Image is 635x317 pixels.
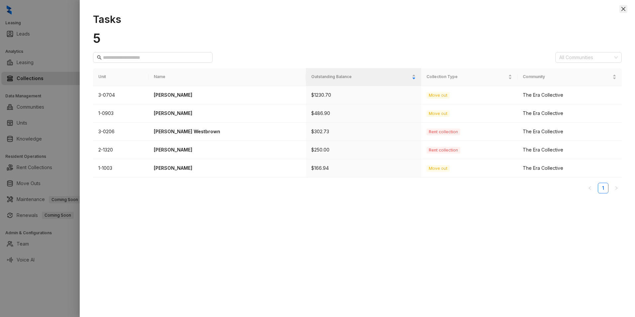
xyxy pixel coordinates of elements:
span: Collection Type [426,74,507,80]
a: 1 [598,183,608,193]
p: [PERSON_NAME] [154,146,301,154]
td: 1-0903 [93,104,148,123]
div: The Era Collective [523,110,616,117]
h1: Tasks [93,13,622,25]
p: [PERSON_NAME] Westbrown [154,128,301,135]
p: $302.73 [311,128,416,135]
th: Name [148,68,306,86]
li: 1 [598,183,608,193]
td: 2-1320 [93,141,148,159]
button: left [585,183,595,193]
li: Next Page [611,183,622,193]
div: The Era Collective [523,128,616,135]
h1: 5 [93,31,622,46]
span: left [588,186,592,190]
span: search [97,55,102,60]
span: right [614,186,618,190]
span: Rent collection [426,147,460,154]
p: [PERSON_NAME] [154,110,301,117]
p: [PERSON_NAME] [154,164,301,172]
span: Community [523,74,611,80]
span: Rent collection [426,129,460,135]
td: 3-0206 [93,123,148,141]
p: $166.94 [311,164,416,172]
th: Unit [93,68,148,86]
p: $1230.70 [311,91,416,99]
div: The Era Collective [523,146,616,154]
div: The Era Collective [523,91,616,99]
th: Collection Type [421,68,517,86]
button: Close [619,5,627,13]
td: 1-1003 [93,159,148,177]
p: $250.00 [311,146,416,154]
span: Move out [426,92,450,99]
p: [PERSON_NAME] [154,91,301,99]
span: close [621,6,626,12]
td: 3-0704 [93,86,148,104]
th: Community [517,68,622,86]
span: Move out [426,165,450,172]
span: Move out [426,110,450,117]
div: The Era Collective [523,164,616,172]
p: $486.90 [311,110,416,117]
span: Outstanding Balance [311,74,410,80]
li: Previous Page [585,183,595,193]
button: right [611,183,622,193]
